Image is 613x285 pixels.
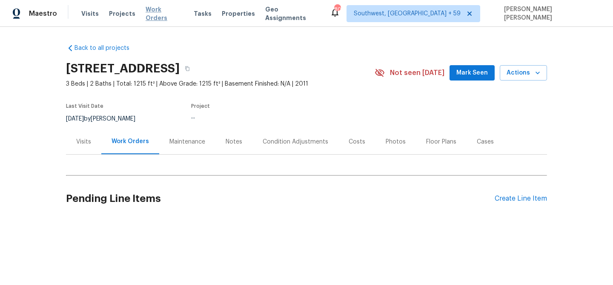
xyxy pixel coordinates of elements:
[495,195,547,203] div: Create Line Item
[354,9,461,18] span: Southwest, [GEOGRAPHIC_DATA] + 59
[191,114,355,120] div: ...
[191,104,210,109] span: Project
[226,138,242,146] div: Notes
[349,138,365,146] div: Costs
[66,80,375,88] span: 3 Beds | 2 Baths | Total: 1215 ft² | Above Grade: 1215 ft² | Basement Finished: N/A | 2011
[507,68,540,78] span: Actions
[222,9,255,18] span: Properties
[456,68,488,78] span: Mark Seen
[334,5,340,14] div: 801
[450,65,495,81] button: Mark Seen
[66,114,146,124] div: by [PERSON_NAME]
[263,138,328,146] div: Condition Adjustments
[29,9,57,18] span: Maestro
[66,104,103,109] span: Last Visit Date
[194,11,212,17] span: Tasks
[109,9,135,18] span: Projects
[477,138,494,146] div: Cases
[386,138,406,146] div: Photos
[500,65,547,81] button: Actions
[426,138,456,146] div: Floor Plans
[66,116,84,122] span: [DATE]
[81,9,99,18] span: Visits
[112,137,149,146] div: Work Orders
[180,61,195,76] button: Copy Address
[169,138,205,146] div: Maintenance
[501,5,600,22] span: [PERSON_NAME] [PERSON_NAME]
[66,179,495,219] h2: Pending Line Items
[146,5,183,22] span: Work Orders
[390,69,444,77] span: Not seen [DATE]
[265,5,320,22] span: Geo Assignments
[76,138,91,146] div: Visits
[66,44,148,52] a: Back to all projects
[66,64,180,73] h2: [STREET_ADDRESS]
